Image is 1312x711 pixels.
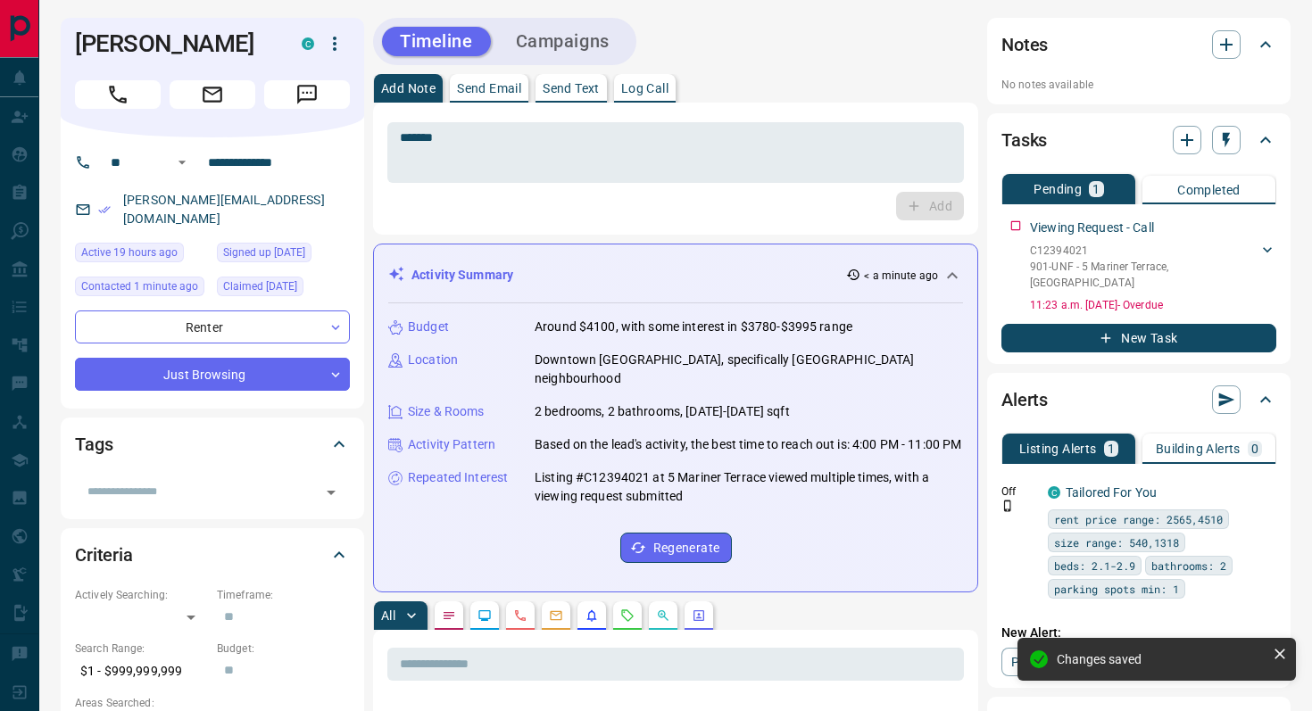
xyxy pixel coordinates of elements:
p: Send Text [543,82,600,95]
p: Budget [408,318,449,336]
span: Claimed [DATE] [223,277,297,295]
p: Listing #C12394021 at 5 Mariner Terrace viewed multiple times, with a viewing request submitted [535,468,963,506]
p: All [381,609,395,622]
p: Budget: [217,641,350,657]
span: Email [170,80,255,109]
span: Call [75,80,161,109]
div: Sat Aug 22 2020 [217,277,350,302]
span: Signed up [DATE] [223,244,305,261]
h1: [PERSON_NAME] [75,29,275,58]
div: Fri Aug 21 2020 [217,243,350,268]
svg: Lead Browsing Activity [477,608,492,623]
div: Sat Sep 13 2025 [75,277,208,302]
span: bathrooms: 2 [1151,557,1226,575]
p: 1 [1092,183,1100,195]
span: Message [264,80,350,109]
p: 11:23 a.m. [DATE] - Overdue [1030,297,1276,313]
p: New Alert: [1001,624,1276,642]
a: [PERSON_NAME][EMAIL_ADDRESS][DOMAIN_NAME] [123,193,325,226]
p: Add Note [381,82,436,95]
svg: Notes [442,608,456,623]
span: rent price range: 2565,4510 [1054,510,1223,528]
button: Open [319,480,344,505]
div: Notes [1001,23,1276,66]
p: Viewing Request - Call [1030,219,1154,237]
p: Log Call [621,82,668,95]
div: condos.ca [302,37,314,50]
h2: Alerts [1001,385,1048,414]
svg: Requests [620,608,635,623]
div: Criteria [75,533,350,576]
div: condos.ca [1048,486,1060,499]
h2: Tasks [1001,126,1047,154]
a: Property [1001,648,1093,676]
p: Listing Alerts [1019,442,1097,455]
svg: Listing Alerts [585,608,599,623]
div: Tags [75,423,350,466]
svg: Opportunities [656,608,670,623]
p: Search Range: [75,641,208,657]
div: Sat Sep 13 2025 [75,243,208,268]
button: Regenerate [620,533,732,563]
span: Contacted 1 minute ago [81,277,198,295]
button: Campaigns [498,27,627,56]
p: Actively Searching: [75,587,208,603]
p: Completed [1177,184,1241,196]
p: Areas Searched: [75,695,350,711]
div: Activity Summary< a minute ago [388,259,963,292]
button: Open [171,152,193,173]
p: $1 - $999,999,999 [75,657,208,686]
div: Changes saved [1057,652,1266,666]
div: Renter [75,310,350,343]
p: No notes available [1001,77,1276,93]
p: Off [1001,484,1037,500]
div: Tasks [1001,119,1276,161]
p: Based on the lead's activity, the best time to reach out is: 4:00 PM - 11:00 PM [535,435,961,454]
button: New Task [1001,324,1276,352]
p: Activity Pattern [408,435,495,454]
h2: Notes [1001,30,1048,59]
p: Timeframe: [217,587,350,603]
span: beds: 2.1-2.9 [1054,557,1135,575]
svg: Email Verified [98,203,111,216]
span: parking spots min: 1 [1054,580,1179,598]
p: Size & Rooms [408,402,485,421]
svg: Push Notification Only [1001,500,1014,512]
a: Tailored For You [1066,485,1157,500]
span: size range: 540,1318 [1054,533,1179,551]
p: Building Alerts [1156,442,1241,455]
p: C12394021 [1030,243,1258,259]
p: Repeated Interest [408,468,508,487]
p: Send Email [457,82,521,95]
p: 2 bedrooms, 2 bathrooms, [DATE]-[DATE] sqft [535,402,790,421]
p: < a minute ago [864,268,938,284]
div: Just Browsing [75,358,350,391]
p: 0 [1251,442,1258,455]
p: Downtown [GEOGRAPHIC_DATA], specifically [GEOGRAPHIC_DATA] neighbourhood [535,351,963,388]
button: Timeline [382,27,491,56]
svg: Calls [513,608,527,623]
span: Active 19 hours ago [81,244,178,261]
p: 1 [1108,442,1115,455]
p: Pending [1034,183,1082,195]
div: Alerts [1001,378,1276,421]
p: Activity Summary [411,266,513,285]
h2: Tags [75,430,112,459]
p: Location [408,351,458,369]
p: Around $4100, with some interest in $3780-$3995 range [535,318,852,336]
svg: Agent Actions [692,608,706,623]
p: 901-UNF - 5 Mariner Terrace , [GEOGRAPHIC_DATA] [1030,259,1258,291]
svg: Emails [549,608,563,623]
h2: Criteria [75,541,133,569]
div: C12394021901-UNF - 5 Mariner Terrace,[GEOGRAPHIC_DATA] [1030,239,1276,294]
